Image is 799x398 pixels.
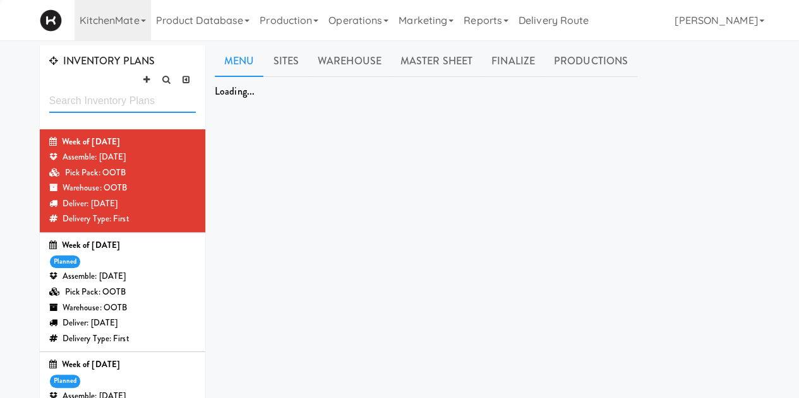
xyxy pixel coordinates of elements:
div: Week of [DATE] [49,238,196,254]
div: planned [50,375,81,388]
a: Finalize [482,45,544,77]
div: Deliver: [DATE] [49,196,196,212]
div: Pick Pack: OOTB [49,165,196,181]
li: Week of [DATE]Assemble: [DATE]Pick Pack: OOTBWarehouse: OOTBDeliver: [DATE]Delivery Type: First [40,129,206,233]
div: Delivery Type: First [49,331,196,347]
div: Assemble: [DATE] [49,269,196,284]
li: Week of [DATE]plannedAssemble: [DATE]Pick Pack: OOTBWarehouse: OOTBDeliver: [DATE]Delivery Type: ... [40,233,206,352]
div: Delivery Type: First [49,211,196,227]
a: Sites [263,45,308,77]
div: planned [50,255,81,269]
span: INVENTORY PLANS [49,54,155,68]
a: Menu [215,45,263,77]
a: Master Sheet [391,45,482,77]
div: Assemble: [DATE] [49,149,196,165]
span: Loading... [215,84,255,98]
a: Warehouse [308,45,391,77]
img: Micromart [40,9,62,32]
div: Deliver: [DATE] [49,315,196,331]
div: Week of [DATE] [49,357,196,373]
div: Pick Pack: OOTB [49,284,196,300]
a: Productions [544,45,637,77]
div: Week of [DATE] [49,134,196,150]
div: Warehouse: OOTB [49,180,196,196]
input: Search Inventory Plans [49,90,196,113]
div: Warehouse: OOTB [49,300,196,316]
